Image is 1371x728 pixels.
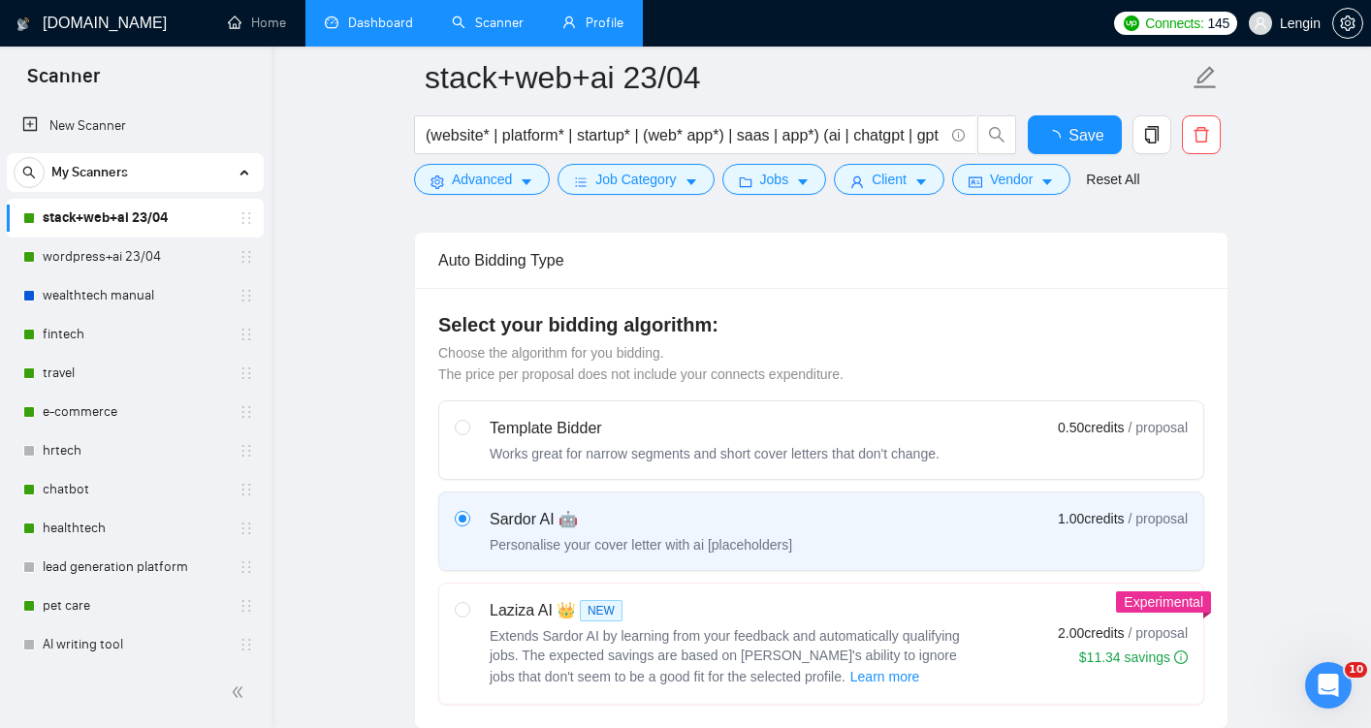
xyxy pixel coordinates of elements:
[1132,115,1171,154] button: copy
[1174,650,1188,664] span: info-circle
[43,315,227,354] a: fintech
[1129,418,1188,437] span: / proposal
[452,15,524,31] a: searchScanner
[1254,16,1267,30] span: user
[239,249,254,265] span: holder
[7,107,264,145] li: New Scanner
[16,9,30,40] img: logo
[1079,648,1188,667] div: $11.34 savings
[1345,662,1367,678] span: 10
[834,164,944,195] button: userClientcaret-down
[325,15,413,31] a: dashboardDashboard
[239,559,254,575] span: holder
[914,174,928,189] span: caret-down
[1058,417,1124,438] span: 0.50 credits
[1124,16,1139,31] img: upwork-logo.png
[228,15,286,31] a: homeHome
[557,599,576,622] span: 👑
[850,666,920,687] span: Learn more
[438,311,1204,338] h4: Select your bidding algorithm:
[952,129,965,142] span: info-circle
[562,15,623,31] a: userProfile
[43,625,227,664] a: AI writing tool
[595,169,676,190] span: Job Category
[430,174,444,189] span: setting
[739,174,752,189] span: folder
[977,115,1016,154] button: search
[239,404,254,420] span: holder
[239,482,254,497] span: holder
[1182,115,1221,154] button: delete
[490,508,792,531] div: Sardor AI 🤖
[22,107,248,145] a: New Scanner
[1305,662,1352,709] iframe: Intercom live chat
[850,174,864,189] span: user
[952,164,1070,195] button: idcardVendorcaret-down
[1207,13,1228,34] span: 145
[43,393,227,431] a: e-commerce
[1045,130,1068,145] span: loading
[1068,123,1103,147] span: Save
[425,53,1189,102] input: Scanner name...
[43,509,227,548] a: healthtech
[580,600,622,621] span: NEW
[1133,126,1170,143] span: copy
[1129,509,1188,528] span: / proposal
[14,157,45,188] button: search
[1193,65,1218,90] span: edit
[969,174,982,189] span: idcard
[239,210,254,226] span: holder
[796,174,810,189] span: caret-down
[990,169,1033,190] span: Vendor
[438,345,844,382] span: Choose the algorithm for you bidding. The price per proposal does not include your connects expen...
[239,365,254,381] span: holder
[490,417,940,440] div: Template Bidder
[43,276,227,315] a: wealthtech manual
[558,164,714,195] button: barsJob Categorycaret-down
[43,470,227,509] a: chatbot
[490,599,974,622] div: Laziza AI
[685,174,698,189] span: caret-down
[574,174,588,189] span: bars
[239,598,254,614] span: holder
[1332,16,1363,31] a: setting
[978,126,1015,143] span: search
[12,62,115,103] span: Scanner
[43,199,227,237] a: stack+web+ai 23/04
[872,169,907,190] span: Client
[1028,115,1122,154] button: Save
[1040,174,1054,189] span: caret-down
[490,535,792,554] div: Personalise your cover letter with ai [placeholders]
[1058,508,1124,529] span: 1.00 credits
[760,169,789,190] span: Jobs
[239,443,254,459] span: holder
[1058,622,1124,644] span: 2.00 credits
[239,327,254,342] span: holder
[51,153,128,192] span: My Scanners
[438,233,1204,288] div: Auto Bidding Type
[43,354,227,393] a: travel
[1333,16,1362,31] span: setting
[43,237,227,276] a: wordpress+ai 23/04
[414,164,550,195] button: settingAdvancedcaret-down
[520,174,533,189] span: caret-down
[239,637,254,652] span: holder
[490,628,960,684] span: Extends Sardor AI by learning from your feedback and automatically qualifying jobs. The expected ...
[452,169,512,190] span: Advanced
[231,682,250,702] span: double-left
[15,166,44,179] span: search
[490,444,940,463] div: Works great for narrow segments and short cover letters that don't change.
[1086,169,1139,190] a: Reset All
[43,548,227,586] a: lead generation platform
[426,123,943,147] input: Search Freelance Jobs...
[1145,13,1203,34] span: Connects:
[1183,126,1220,143] span: delete
[849,665,921,688] button: Laziza AI NEWExtends Sardor AI by learning from your feedback and automatically qualifying jobs. ...
[1332,8,1363,39] button: setting
[239,288,254,303] span: holder
[722,164,827,195] button: folderJobscaret-down
[43,431,227,470] a: hrtech
[1124,594,1203,610] span: Experimental
[43,586,227,625] a: pet care
[1129,623,1188,643] span: / proposal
